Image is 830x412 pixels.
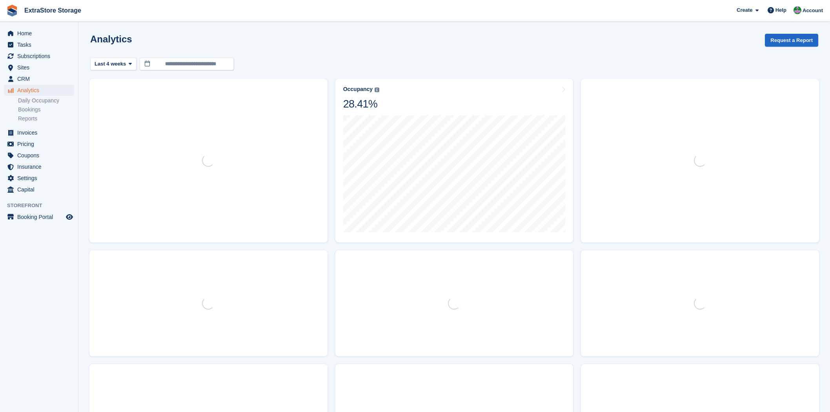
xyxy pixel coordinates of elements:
[4,139,74,149] a: menu
[375,88,379,92] img: icon-info-grey-7440780725fd019a000dd9b08b2336e03edf1995a4989e88bcd33f0948082b44.svg
[95,60,126,68] span: Last 4 weeks
[18,115,74,122] a: Reports
[17,62,64,73] span: Sites
[17,73,64,84] span: CRM
[90,58,137,71] button: Last 4 weeks
[4,62,74,73] a: menu
[6,5,18,16] img: stora-icon-8386f47178a22dfd0bd8f6a31ec36ba5ce8667c1dd55bd0f319d3a0aa187defe.svg
[4,161,74,172] a: menu
[737,6,752,14] span: Create
[18,106,74,113] a: Bookings
[7,202,78,210] span: Storefront
[17,39,64,50] span: Tasks
[4,211,74,222] a: menu
[17,51,64,62] span: Subscriptions
[21,4,84,17] a: ExtraStore Storage
[794,6,801,14] img: Grant Daniel
[17,173,64,184] span: Settings
[4,39,74,50] a: menu
[17,184,64,195] span: Capital
[4,127,74,138] a: menu
[4,73,74,84] a: menu
[65,212,74,222] a: Preview store
[803,7,823,15] span: Account
[17,85,64,96] span: Analytics
[343,86,373,93] div: Occupancy
[765,34,818,47] button: Request a Report
[17,211,64,222] span: Booking Portal
[4,150,74,161] a: menu
[4,184,74,195] a: menu
[90,34,132,44] h2: Analytics
[18,97,74,104] a: Daily Occupancy
[17,28,64,39] span: Home
[4,173,74,184] a: menu
[343,97,379,111] div: 28.41%
[17,139,64,149] span: Pricing
[4,85,74,96] a: menu
[4,28,74,39] a: menu
[775,6,786,14] span: Help
[4,51,74,62] a: menu
[17,127,64,138] span: Invoices
[17,161,64,172] span: Insurance
[17,150,64,161] span: Coupons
